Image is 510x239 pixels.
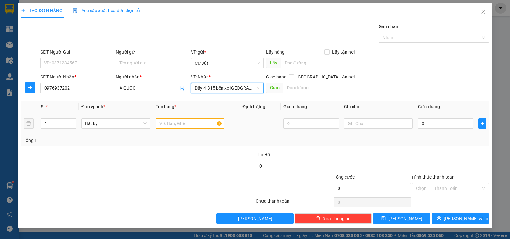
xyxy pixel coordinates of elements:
[283,83,358,93] input: Dọc đường
[238,215,272,222] span: [PERSON_NAME]
[25,85,35,90] span: plus
[195,58,260,68] span: Cư Jút
[21,8,25,13] span: plus
[481,9,486,14] span: close
[25,82,35,93] button: plus
[243,104,265,109] span: Định lượng
[266,58,281,68] span: Lấy
[81,104,105,109] span: Đơn vị tính
[40,73,113,80] div: SĐT Người Nhận
[283,118,339,129] input: 0
[179,86,185,91] span: user-add
[24,118,34,129] button: delete
[478,118,486,129] button: plus
[323,215,351,222] span: Xóa Thông tin
[73,8,78,13] img: icon
[116,49,188,56] div: Người gửi
[255,198,333,209] div: Chưa thanh toán
[266,49,285,55] span: Lấy hàng
[444,215,488,222] span: [PERSON_NAME] và In
[85,119,146,128] span: Bất kỳ
[418,104,440,109] span: Cước hàng
[73,8,140,13] span: Yêu cầu xuất hóa đơn điện tử
[330,49,357,56] span: Lấy tận nơi
[283,104,307,109] span: Giá trị hàng
[381,216,386,221] span: save
[195,83,260,93] span: Dãy 4-B15 bến xe Miền Đông
[191,74,209,79] span: VP Nhận
[156,118,224,129] input: VD: Bàn, Ghế
[388,215,422,222] span: [PERSON_NAME]
[379,24,398,29] label: Gán nhãn
[373,213,430,224] button: save[PERSON_NAME]
[24,137,197,144] div: Tổng: 1
[295,213,372,224] button: deleteXóa Thông tin
[266,83,283,93] span: Giao
[256,152,270,157] span: Thu Hộ
[21,8,62,13] span: TẠO ĐƠN HÀNG
[191,49,264,56] div: VP gửi
[479,121,486,126] span: plus
[474,3,492,21] button: Close
[412,175,455,180] label: Hình thức thanh toán
[40,49,113,56] div: SĐT Người Gửi
[216,213,293,224] button: [PERSON_NAME]
[316,216,320,221] span: delete
[156,104,176,109] span: Tên hàng
[437,216,441,221] span: printer
[344,118,413,129] input: Ghi Chú
[41,104,46,109] span: SL
[116,73,188,80] div: Người nhận
[281,58,358,68] input: Dọc đường
[432,213,489,224] button: printer[PERSON_NAME] và In
[334,175,355,180] span: Tổng cước
[266,74,287,79] span: Giao hàng
[294,73,357,80] span: [GEOGRAPHIC_DATA] tận nơi
[341,101,415,113] th: Ghi chú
